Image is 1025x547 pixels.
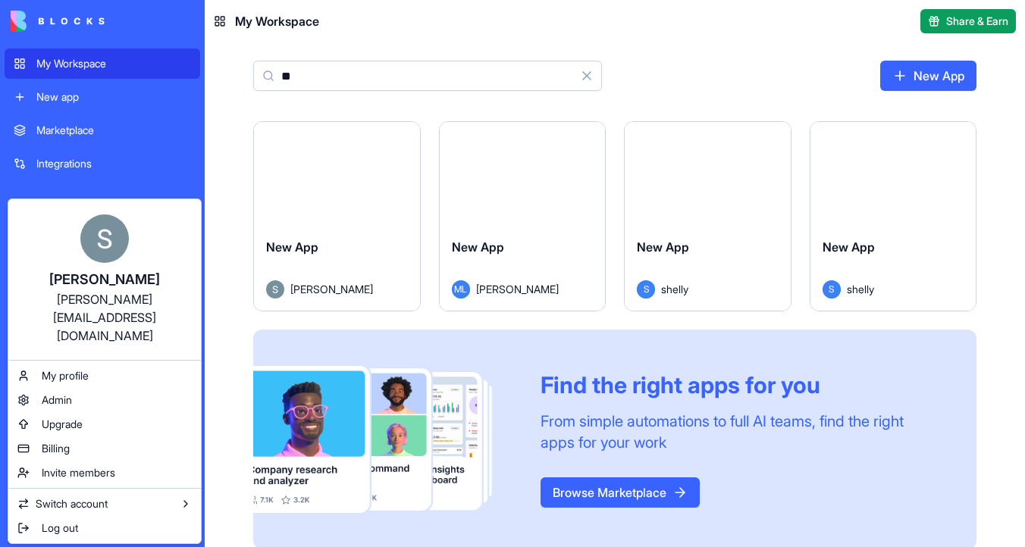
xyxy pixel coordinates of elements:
[11,364,198,388] a: My profile
[11,436,198,461] a: Billing
[42,465,115,480] span: Invite members
[42,441,70,456] span: Billing
[36,496,108,511] span: Switch account
[42,368,89,383] span: My profile
[42,392,72,408] span: Admin
[24,290,186,345] div: [PERSON_NAME][EMAIL_ADDRESS][DOMAIN_NAME]
[42,417,83,432] span: Upgrade
[80,214,129,263] img: ACg8ocKnDTHbS00rqwWSHQfXf8ia04QnQtz5EDX_Ef5UNrjqV-k=s96-c
[11,388,198,412] a: Admin
[24,269,186,290] div: [PERSON_NAME]
[11,202,198,357] a: [PERSON_NAME][PERSON_NAME][EMAIL_ADDRESS][DOMAIN_NAME]
[5,203,200,215] span: Recent
[11,412,198,436] a: Upgrade
[42,520,78,536] span: Log out
[11,461,198,485] a: Invite members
